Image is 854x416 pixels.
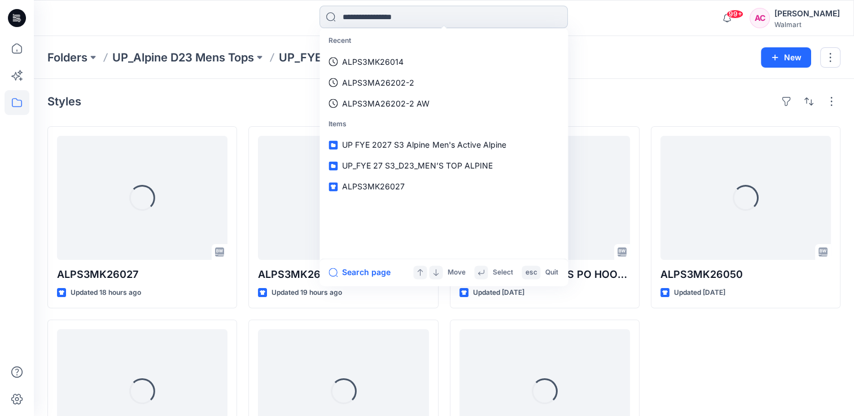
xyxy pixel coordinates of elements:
[322,51,566,72] a: ALPS3MK26014
[112,50,254,65] a: UP_Alpine D23 Mens Tops
[660,267,831,282] p: ALPS3MK26050
[750,8,770,28] div: AC
[322,135,566,156] a: UP FYE 2027 S3 Alpine Men's Active Alpine
[473,287,524,299] p: Updated [DATE]
[342,77,414,88] p: ALPS3MA26202-2
[774,20,840,29] div: Walmart
[726,10,743,19] span: 99+
[258,267,428,282] p: ALPS3MK26026
[342,56,404,68] p: ALPS3MK26014
[322,176,566,197] a: ALPS3MK26027
[322,30,566,51] p: Recent
[525,267,537,278] p: esc
[322,114,566,135] p: Items
[342,182,405,192] span: ALPS3MK26027
[774,7,840,20] div: [PERSON_NAME]
[57,267,227,282] p: ALPS3MK26027
[761,47,811,68] button: New
[545,267,558,278] p: Quit
[279,50,494,65] p: UP_FYE 27 S3_D23_MEN’S TOP ALPINE
[71,287,141,299] p: Updated 18 hours ago
[47,95,81,108] h4: Styles
[447,267,465,278] p: Move
[342,98,430,109] p: ALPS3MA26202-2 AW
[329,265,391,279] button: Search page
[322,72,566,93] a: ALPS3MA26202-2
[322,156,566,176] a: UP_FYE 27 S3_D23_MEN’S TOP ALPINE
[492,267,513,278] p: Select
[674,287,725,299] p: Updated [DATE]
[271,287,342,299] p: Updated 19 hours ago
[342,161,492,171] span: UP_FYE 27 S3_D23_MEN’S TOP ALPINE
[47,50,87,65] a: Folders
[342,140,506,150] span: UP FYE 2027 S3 Alpine Men's Active Alpine
[322,93,566,114] a: ALPS3MA26202-2 AW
